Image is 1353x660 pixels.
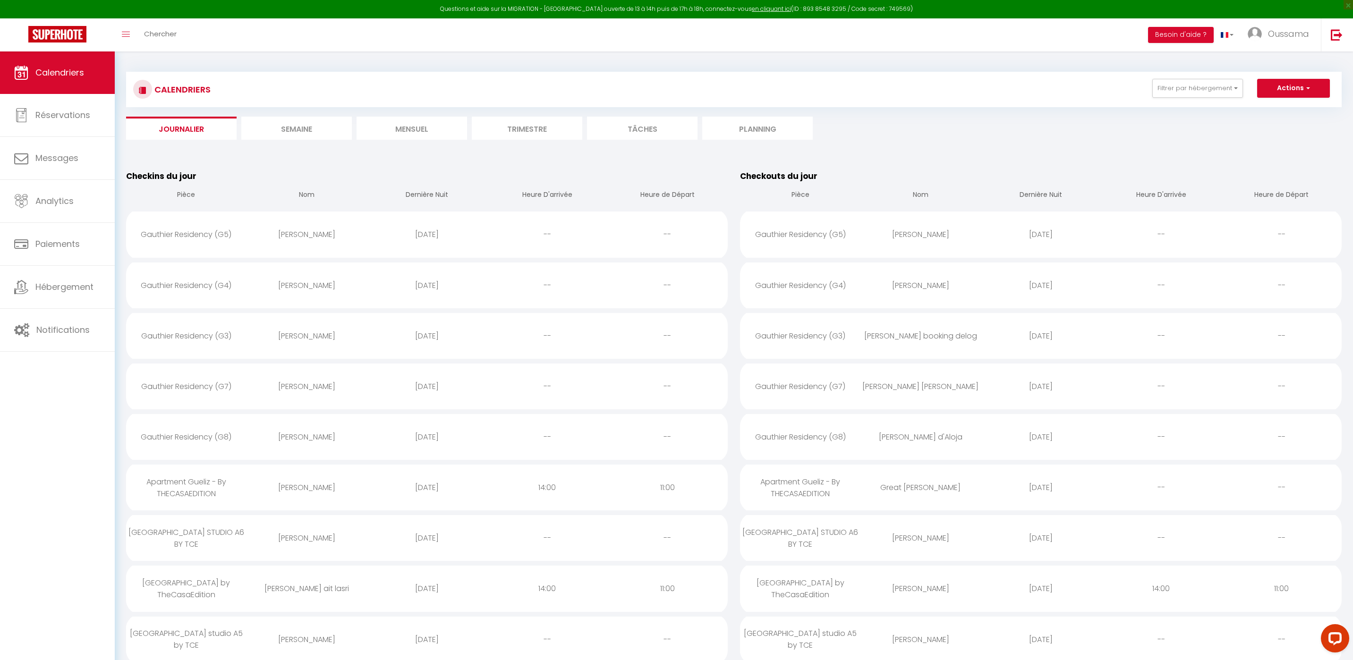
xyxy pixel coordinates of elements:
[35,152,78,164] span: Messages
[1221,472,1342,503] div: --
[1101,573,1221,604] div: 14:00
[1221,182,1342,209] th: Heure de Départ
[607,321,728,351] div: --
[1221,422,1342,452] div: --
[1101,270,1221,301] div: --
[981,422,1101,452] div: [DATE]
[126,517,247,559] div: [GEOGRAPHIC_DATA] STUDIO A6 BY TCE
[247,523,367,553] div: [PERSON_NAME]
[35,109,90,121] span: Réservations
[126,219,247,250] div: Gauthier Residency (G5)
[367,624,487,655] div: [DATE]
[247,371,367,402] div: [PERSON_NAME]
[607,219,728,250] div: --
[35,195,74,207] span: Analytics
[35,238,80,250] span: Paiements
[740,170,817,182] span: Checkouts du jour
[607,573,728,604] div: 11:00
[740,517,860,559] div: [GEOGRAPHIC_DATA] STUDIO A6 BY TCE
[247,270,367,301] div: [PERSON_NAME]
[740,422,860,452] div: Gauthier Residency (G8)
[1248,27,1262,41] img: ...
[1221,321,1342,351] div: --
[367,371,487,402] div: [DATE]
[247,321,367,351] div: [PERSON_NAME]
[752,5,791,13] a: en cliquant ici
[487,219,607,250] div: --
[1148,27,1214,43] button: Besoin d'aide ?
[357,117,467,140] li: Mensuel
[35,281,94,293] span: Hébergement
[607,270,728,301] div: --
[126,182,247,209] th: Pièce
[126,371,247,402] div: Gauthier Residency (G7)
[1101,182,1221,209] th: Heure D'arrivée
[860,523,981,553] div: [PERSON_NAME]
[740,466,860,509] div: Apartment Gueliz - By THECASAEDITION
[126,321,247,351] div: Gauthier Residency (G3)
[487,182,607,209] th: Heure D'arrivée
[1268,28,1309,40] span: Oussama
[487,472,607,503] div: 14:00
[367,422,487,452] div: [DATE]
[1152,79,1243,98] button: Filtrer par hébergement
[487,371,607,402] div: --
[1241,18,1321,51] a: ... Oussama
[126,270,247,301] div: Gauthier Residency (G4)
[607,523,728,553] div: --
[247,624,367,655] div: [PERSON_NAME]
[487,422,607,452] div: --
[860,321,981,351] div: [PERSON_NAME] booking delog
[860,573,981,604] div: [PERSON_NAME]
[740,321,860,351] div: Gauthier Residency (G3)
[487,321,607,351] div: --
[740,371,860,402] div: Gauthier Residency (G7)
[367,182,487,209] th: Dernière Nuit
[1101,472,1221,503] div: --
[241,117,352,140] li: Semaine
[126,170,196,182] span: Checkins du jour
[1101,523,1221,553] div: --
[1101,321,1221,351] div: --
[28,26,86,42] img: Super Booking
[740,219,860,250] div: Gauthier Residency (G5)
[1221,523,1342,553] div: --
[247,573,367,604] div: [PERSON_NAME] ait lasri
[367,219,487,250] div: [DATE]
[607,182,728,209] th: Heure de Départ
[487,573,607,604] div: 14:00
[981,371,1101,402] div: [DATE]
[126,567,247,610] div: [GEOGRAPHIC_DATA] by TheCasaEdition
[702,117,813,140] li: Planning
[860,182,981,209] th: Nom
[740,182,860,209] th: Pièce
[981,624,1101,655] div: [DATE]
[247,472,367,503] div: [PERSON_NAME]
[981,270,1101,301] div: [DATE]
[587,117,698,140] li: Tâches
[1313,620,1353,660] iframe: LiveChat chat widget
[1331,29,1343,41] img: logout
[981,573,1101,604] div: [DATE]
[126,117,237,140] li: Journalier
[1101,422,1221,452] div: --
[487,624,607,655] div: --
[981,472,1101,503] div: [DATE]
[981,182,1101,209] th: Dernière Nuit
[860,624,981,655] div: [PERSON_NAME]
[1221,573,1342,604] div: 11:00
[981,523,1101,553] div: [DATE]
[472,117,582,140] li: Trimestre
[981,219,1101,250] div: [DATE]
[247,182,367,209] th: Nom
[36,324,90,336] span: Notifications
[247,422,367,452] div: [PERSON_NAME]
[607,371,728,402] div: --
[860,371,981,402] div: [PERSON_NAME] [PERSON_NAME]
[1101,219,1221,250] div: --
[137,18,184,51] a: Chercher
[487,270,607,301] div: --
[1221,219,1342,250] div: --
[1101,624,1221,655] div: --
